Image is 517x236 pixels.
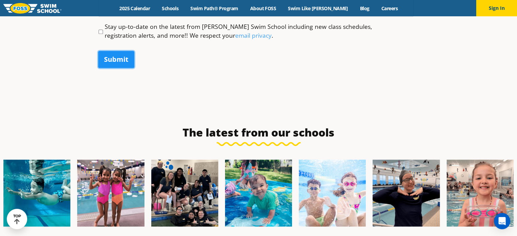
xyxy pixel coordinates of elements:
[3,160,70,226] img: Fa25-Website-Images-1-600x600.png
[3,3,62,14] img: FOSS Swim School Logo
[282,5,354,12] a: Swim Like [PERSON_NAME]
[447,160,514,226] img: Fa25-Website-Images-14-600x600.jpg
[244,5,282,12] a: About FOSS
[299,160,366,226] img: FCC_FOSS_GeneralShoot_May_FallCampaign_lowres-9556-600x600.jpg
[77,160,144,226] img: Fa25-Website-Images-8-600x600.jpg
[98,51,134,68] input: Submit
[235,31,272,39] a: email privacy
[105,22,377,40] label: Stay up-to-date on the latest from [PERSON_NAME] Swim School including new class schedules, regis...
[151,160,218,226] img: Fa25-Website-Images-2-600x600.png
[156,5,185,12] a: Schools
[225,160,292,226] img: Fa25-Website-Images-600x600.png
[375,5,403,12] a: Careers
[114,5,156,12] a: 2025 Calendar
[185,5,244,12] a: Swim Path® Program
[13,214,21,224] div: TOP
[494,213,510,229] div: Open Intercom Messenger
[373,160,440,226] img: Fa25-Website-Images-9-600x600.jpg
[354,5,375,12] a: Blog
